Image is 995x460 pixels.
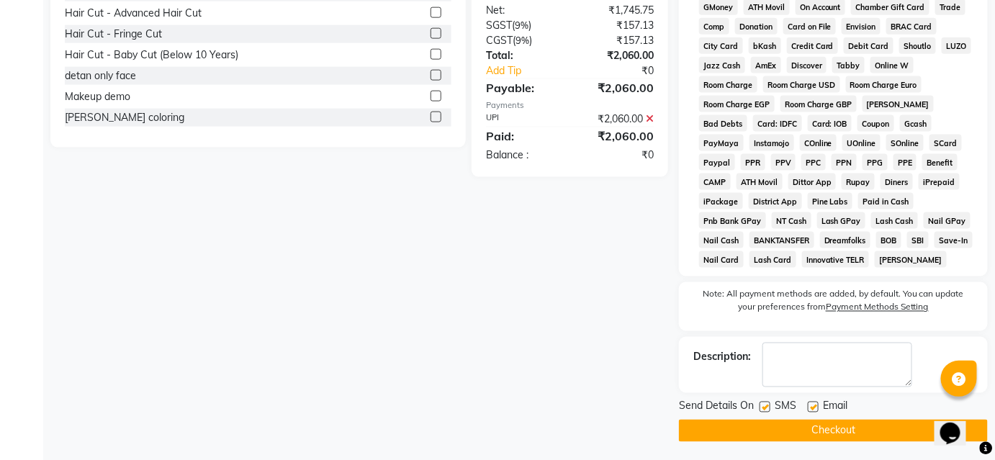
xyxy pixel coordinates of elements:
[771,154,796,171] span: PPV
[475,112,570,127] div: UPI
[871,212,918,229] span: Lash Cash
[569,18,665,33] div: ₹157.13
[699,37,743,54] span: City Card
[486,19,512,32] span: SGST
[826,301,929,314] label: Payment Methods Setting
[65,48,238,63] div: Hair Cut - Baby Cut (Below 10 Years)
[924,212,971,229] span: Nail GPay
[699,57,745,73] span: Jazz Cash
[699,135,744,151] span: PayMaya
[842,135,881,151] span: UOnline
[863,96,935,112] span: [PERSON_NAME]
[802,251,870,268] span: Innovative TELR
[881,173,913,190] span: Diners
[735,18,778,35] span: Donation
[749,251,796,268] span: Lash Card
[65,27,162,42] div: Hair Cut - Fringe Cut
[787,37,839,54] span: Credit Card
[585,63,665,78] div: ₹0
[749,135,794,151] span: Instamojo
[699,18,729,35] span: Comp
[741,154,765,171] span: PPR
[65,89,130,104] div: Makeup demo
[679,420,988,442] button: Checkout
[929,135,962,151] span: SCard
[775,399,796,417] span: SMS
[569,3,665,18] div: ₹1,745.75
[899,37,936,54] span: Shoutlo
[846,76,922,93] span: Room Charge Euro
[679,399,754,417] span: Send Details On
[475,18,570,33] div: ( )
[801,154,826,171] span: PPC
[749,232,814,248] span: BANKTANSFER
[475,63,585,78] a: Add Tip
[870,57,914,73] span: Online W
[699,154,735,171] span: Paypal
[699,76,757,93] span: Room Charge
[475,127,570,145] div: Paid:
[935,232,973,248] span: Save-In
[876,232,901,248] span: BOB
[817,212,866,229] span: Lash GPay
[749,193,802,209] span: District App
[515,19,528,31] span: 9%
[475,33,570,48] div: ( )
[693,350,751,365] div: Description:
[800,135,837,151] span: COnline
[699,96,775,112] span: Room Charge EGP
[886,18,937,35] span: BRAC Card
[823,399,847,417] span: Email
[65,110,184,125] div: [PERSON_NAME] coloring
[699,173,731,190] span: CAMP
[832,57,865,73] span: Tabby
[749,37,781,54] span: bKash
[875,251,947,268] span: [PERSON_NAME]
[569,79,665,96] div: ₹2,060.00
[65,6,202,21] div: Hair Cut - Advanced Hair Cut
[475,3,570,18] div: Net:
[820,232,871,248] span: Dreamfolks
[569,48,665,63] div: ₹2,060.00
[900,115,932,132] span: Gcash
[475,48,570,63] div: Total:
[699,115,747,132] span: Bad Debts
[942,37,971,54] span: LUZO
[783,18,837,35] span: Card on File
[919,173,960,190] span: iPrepaid
[65,68,136,84] div: detan only face
[751,57,781,73] span: AmEx
[922,154,958,171] span: Benefit
[699,232,744,248] span: Nail Cash
[569,148,665,163] div: ₹0
[808,193,853,209] span: Pine Labs
[780,96,857,112] span: Room Charge GBP
[515,35,529,46] span: 9%
[486,34,513,47] span: CGST
[842,173,875,190] span: Rupay
[569,33,665,48] div: ₹157.13
[475,148,570,163] div: Balance :
[569,127,665,145] div: ₹2,060.00
[699,193,743,209] span: iPackage
[832,154,857,171] span: PPN
[475,79,570,96] div: Payable:
[842,18,881,35] span: Envision
[772,212,811,229] span: NT Cash
[486,99,654,112] div: Payments
[699,251,744,268] span: Nail Card
[857,115,894,132] span: Coupon
[763,76,840,93] span: Room Charge USD
[693,288,973,320] label: Note: All payment methods are added, by default. You can update your preferences from
[788,173,837,190] span: Dittor App
[753,115,802,132] span: Card: IDFC
[569,112,665,127] div: ₹2,060.00
[863,154,888,171] span: PPG
[808,115,852,132] span: Card: IOB
[858,193,914,209] span: Paid in Cash
[844,37,893,54] span: Debit Card
[907,232,929,248] span: SBI
[787,57,827,73] span: Discover
[893,154,917,171] span: PPE
[737,173,783,190] span: ATH Movil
